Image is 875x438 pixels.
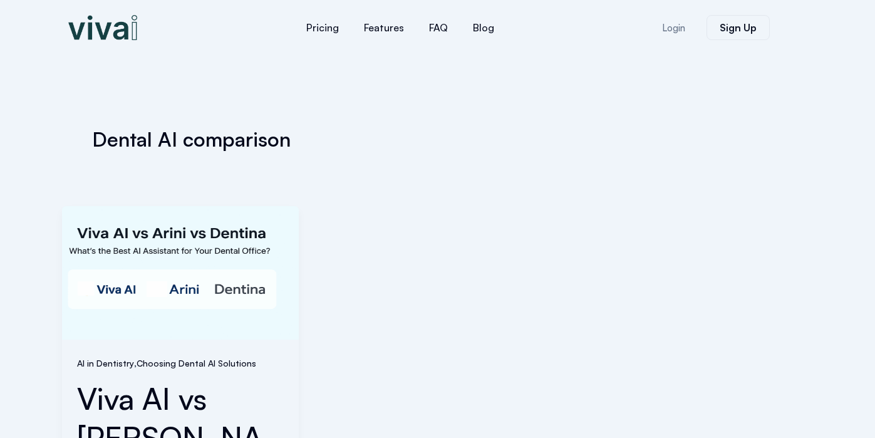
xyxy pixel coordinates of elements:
[92,125,784,154] h1: Dental AI comparison
[77,358,134,368] a: AI in Dentistry
[662,23,685,33] span: Login
[294,13,351,43] a: Pricing
[77,355,284,371] span: ,
[720,23,757,33] span: Sign Up
[62,206,299,340] img: Viva AI vs Arini vs Dentina
[351,13,417,43] a: Features
[417,13,460,43] a: FAQ
[62,265,299,278] a: Read: Viva AI vs Arini vs Dentina: Which Dental AI Assistant Is Right for Your Office?
[219,13,582,43] nav: Menu
[707,15,770,40] a: Sign Up
[647,16,700,40] a: Login
[137,358,256,368] a: Choosing Dental AI Solutions
[460,13,507,43] a: Blog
